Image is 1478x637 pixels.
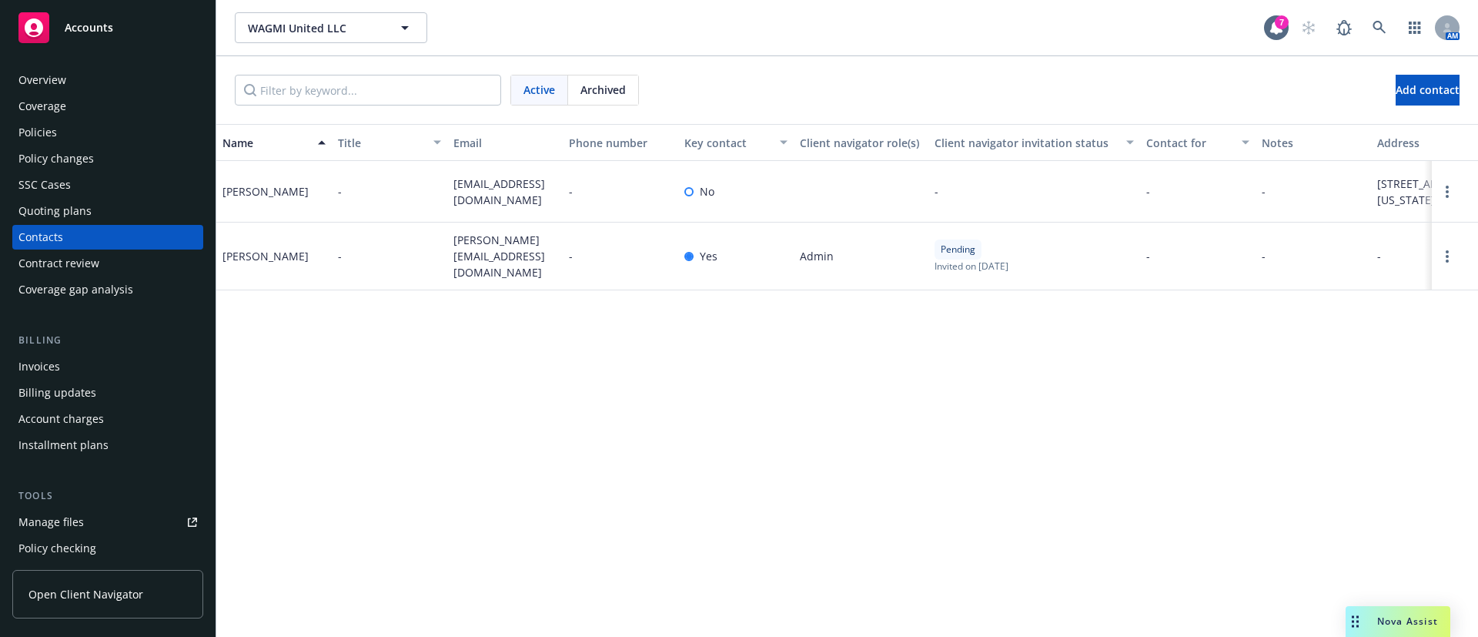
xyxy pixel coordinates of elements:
div: Quoting plans [18,199,92,223]
div: Phone number [569,135,672,151]
span: Pending [941,243,975,256]
div: Manage files [18,510,84,535]
span: Yes [700,248,717,264]
div: Contract review [18,251,99,276]
a: SSC Cases [12,173,203,197]
div: Contacts [18,225,63,250]
button: Contact for [1140,124,1256,161]
span: - [569,183,573,199]
a: Contacts [12,225,203,250]
div: Drag to move [1346,606,1365,637]
div: Coverage [18,94,66,119]
span: - [1262,183,1266,199]
button: Phone number [563,124,678,161]
div: Invoices [18,354,60,379]
a: Manage files [12,510,203,535]
span: - [1262,248,1266,264]
div: Email [453,135,557,151]
a: Quoting plans [12,199,203,223]
button: Nova Assist [1346,606,1450,637]
button: Client navigator role(s) [794,124,928,161]
div: Client navigator invitation status [935,135,1117,151]
button: Name [216,124,332,161]
a: Billing updates [12,381,203,405]
a: Invoices [12,354,203,379]
span: - [338,183,342,199]
span: Invited on [DATE] [935,260,1008,273]
div: Client navigator role(s) [800,135,922,151]
button: Notes [1256,124,1371,161]
span: No [700,183,714,199]
button: Key contact [678,124,794,161]
span: Admin [800,248,834,264]
div: 7 [1275,15,1289,29]
button: Title [332,124,447,161]
a: Report a Bug [1329,12,1359,43]
a: Open options [1438,183,1456,201]
input: Filter by keyword... [235,75,501,106]
div: Coverage gap analysis [18,277,133,302]
div: Policy checking [18,536,96,561]
span: - [935,183,938,199]
button: WAGMI United LLC [235,12,427,43]
span: Open Client Navigator [28,586,143,602]
div: Title [338,135,424,151]
a: Account charges [12,407,203,431]
a: Overview [12,68,203,92]
div: SSC Cases [18,173,71,197]
span: [PERSON_NAME][EMAIL_ADDRESS][DOMAIN_NAME] [453,232,557,280]
button: Email [447,124,563,161]
span: Nova Assist [1377,615,1438,628]
a: Accounts [12,6,203,49]
div: Billing [12,333,203,348]
a: Policies [12,120,203,145]
div: Overview [18,68,66,92]
a: Coverage [12,94,203,119]
a: Open options [1438,247,1456,266]
span: WAGMI United LLC [248,20,381,36]
span: Add contact [1396,82,1460,97]
span: - [338,248,342,264]
div: [PERSON_NAME] [222,248,309,264]
a: Contract review [12,251,203,276]
div: Policy changes [18,146,94,171]
div: Key contact [684,135,771,151]
a: Start snowing [1293,12,1324,43]
a: Search [1364,12,1395,43]
a: Policy checking [12,536,203,561]
span: - [1146,248,1150,264]
a: Coverage gap analysis [12,277,203,302]
div: Tools [12,488,203,504]
a: Installment plans [12,433,203,458]
div: Billing updates [18,381,96,405]
span: [EMAIL_ADDRESS][DOMAIN_NAME] [453,176,557,208]
span: - [569,248,573,264]
span: Active [523,82,555,98]
div: Account charges [18,407,104,431]
div: Policies [18,120,57,145]
span: Archived [580,82,626,98]
span: - [1377,248,1381,264]
button: Client navigator invitation status [928,124,1140,161]
div: Name [222,135,309,151]
div: [PERSON_NAME] [222,183,309,199]
div: Installment plans [18,433,109,458]
span: - [1146,183,1150,199]
button: Add contact [1396,75,1460,106]
a: Switch app [1399,12,1430,43]
div: Notes [1262,135,1365,151]
div: Contact for [1146,135,1232,151]
a: Policy changes [12,146,203,171]
span: Accounts [65,22,113,34]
